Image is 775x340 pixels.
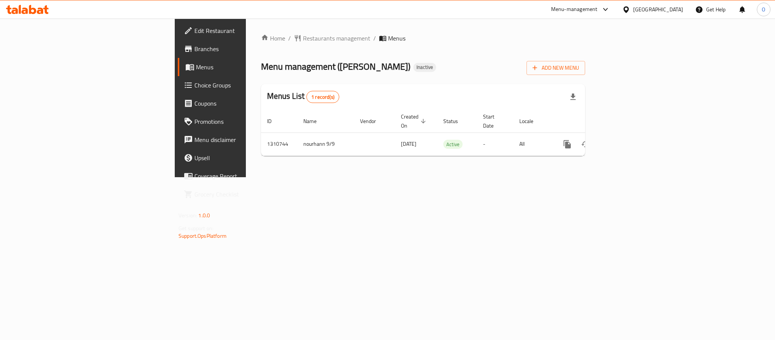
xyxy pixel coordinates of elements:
[483,112,504,130] span: Start Date
[477,133,513,156] td: -
[194,153,298,162] span: Upsell
[178,167,304,185] a: Coverage Report
[297,133,354,156] td: nourhann 9/9
[762,5,765,14] span: O
[564,88,582,106] div: Export file
[576,135,595,153] button: Change Status
[306,91,339,103] div: Total records count
[179,211,197,220] span: Version:
[178,58,304,76] a: Menus
[388,34,405,43] span: Menus
[551,5,598,14] div: Menu-management
[401,112,428,130] span: Created On
[194,135,298,144] span: Menu disclaimer
[194,99,298,108] span: Coupons
[552,110,637,133] th: Actions
[633,5,683,14] div: [GEOGRAPHIC_DATA]
[194,26,298,35] span: Edit Restaurant
[307,94,339,101] span: 1 record(s)
[179,231,227,241] a: Support.OpsPlatform
[194,117,298,126] span: Promotions
[303,117,326,126] span: Name
[194,172,298,181] span: Coverage Report
[267,90,339,103] h2: Menus List
[261,34,585,43] nav: breadcrumb
[178,40,304,58] a: Branches
[178,76,304,94] a: Choice Groups
[261,58,410,75] span: Menu management ( [PERSON_NAME] )
[194,190,298,199] span: Grocery Checklist
[533,63,579,73] span: Add New Menu
[178,131,304,149] a: Menu disclaimer
[198,211,210,220] span: 1.0.0
[401,139,416,149] span: [DATE]
[178,94,304,112] a: Coupons
[558,135,576,153] button: more
[178,22,304,40] a: Edit Restaurant
[179,223,213,233] span: Get support on:
[261,110,637,156] table: enhanced table
[294,34,370,43] a: Restaurants management
[360,117,386,126] span: Vendor
[267,117,281,126] span: ID
[519,117,543,126] span: Locale
[194,81,298,90] span: Choice Groups
[527,61,585,75] button: Add New Menu
[513,133,552,156] td: All
[303,34,370,43] span: Restaurants management
[178,112,304,131] a: Promotions
[194,44,298,53] span: Branches
[196,62,298,72] span: Menus
[373,34,376,43] li: /
[443,117,468,126] span: Status
[413,63,436,72] div: Inactive
[178,149,304,167] a: Upsell
[413,64,436,70] span: Inactive
[443,140,463,149] span: Active
[178,185,304,203] a: Grocery Checklist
